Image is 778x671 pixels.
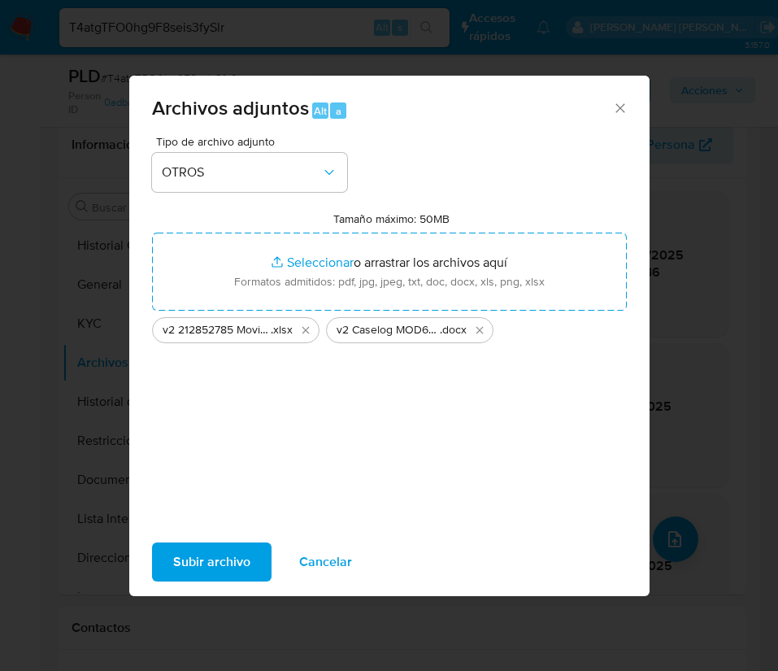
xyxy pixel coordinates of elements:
[278,542,373,582] button: Cancelar
[299,544,352,580] span: Cancelar
[612,100,627,115] button: Cerrar
[163,322,271,338] span: v2 212852785 Movimientos
[271,322,293,338] span: .xlsx
[336,103,341,119] span: a
[337,322,440,338] span: v2 Caselog MOD6E9PNpSOulEw73VlMre7d - T4atgTFO0hg9F8seis3fySlr v2
[162,164,321,181] span: OTROS
[152,311,627,343] ul: Archivos seleccionados
[152,153,347,192] button: OTROS
[152,94,309,122] span: Archivos adjuntos
[440,322,467,338] span: .docx
[173,544,250,580] span: Subir archivo
[314,103,327,119] span: Alt
[470,320,489,340] button: Eliminar v2 Caselog MOD6E9PNpSOulEw73VlMre7d - T4atgTFO0hg9F8seis3fySlr v2.docx
[333,211,450,226] label: Tamaño máximo: 50MB
[156,136,351,147] span: Tipo de archivo adjunto
[296,320,315,340] button: Eliminar v2 212852785 Movimientos.xlsx
[152,542,272,582] button: Subir archivo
